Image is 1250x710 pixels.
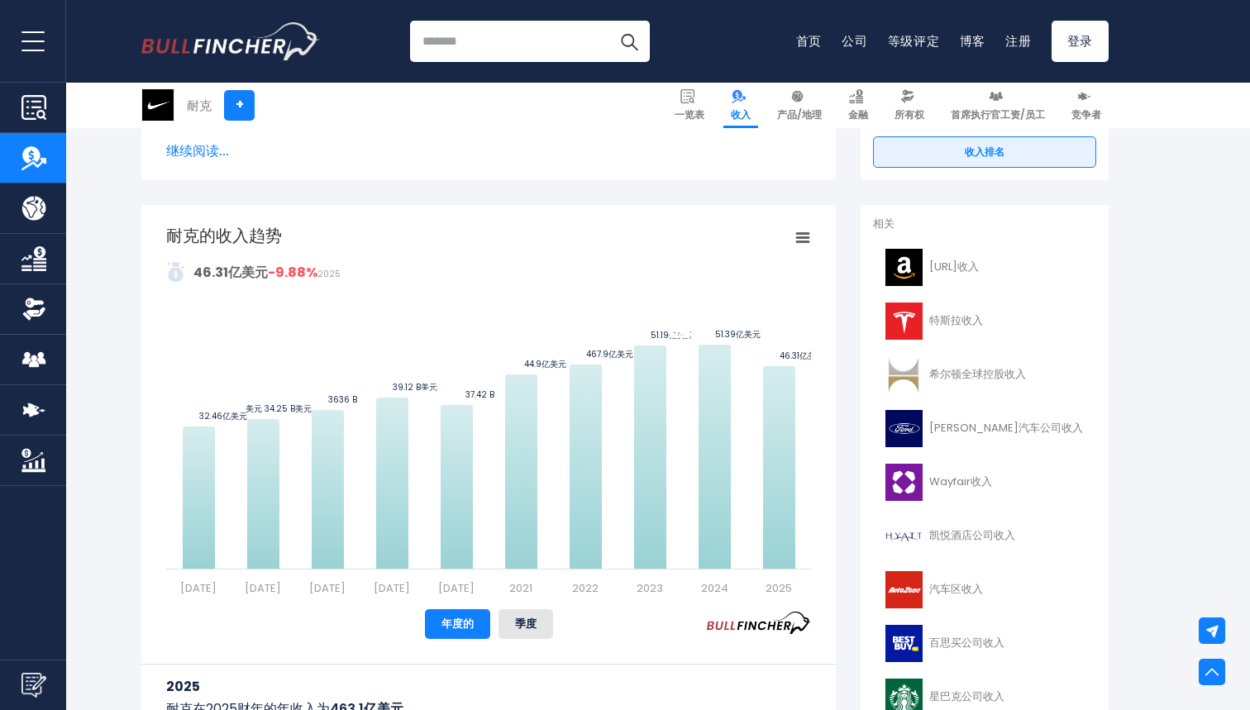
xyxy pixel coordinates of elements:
a: 百思买公司收入 [873,621,1096,666]
strong: -9.88% [268,263,317,282]
text: 39.12 B美元 [348,381,437,393]
a: 产品/地理 [770,83,829,128]
a: 登录 [1052,21,1109,62]
span: 产品/地理 [777,108,822,122]
img: AZO标志 [883,571,924,608]
tspan: 34.25 B [215,403,246,415]
text: 46.31亿美元 [735,350,824,362]
text: 2023 [637,580,663,596]
tspan: 51.39亿美元 [670,328,715,341]
text: [DATE] [438,580,475,596]
a: 博客 [960,32,986,50]
img: 牛翅标志 [141,22,320,60]
span: 2025 [317,268,341,280]
a: Wayfair收入 [873,460,1096,505]
span: 收入 [731,108,751,122]
img: NKE标志 [142,89,174,121]
text: 2021 [509,580,532,596]
span: 一览表 [675,108,704,122]
svg: 耐克的收入趋势 [166,224,811,596]
span: 首席执行官工资/员工 [951,108,1045,122]
a: 收入 [723,83,758,128]
a: 所有权 [887,83,932,128]
tspan: 3636 B [299,393,328,406]
text: [DATE] [309,580,346,596]
tspan: 耐克的收入趋势 [166,224,282,247]
img: AMZN标志 [883,249,924,286]
text: 3636 B [299,393,357,406]
a: 汽车区收入 [873,567,1096,612]
img: TSLA标志 [883,303,924,340]
text: 51.39亿美元 [670,328,761,341]
img: W标志 [883,464,924,501]
img: BBY标志 [883,625,924,662]
tspan: 467.9亿美元 [539,348,586,360]
img: H标志 [883,517,924,555]
a: [PERSON_NAME]汽车公司收入 [873,406,1096,451]
text: 2022 [572,580,599,596]
button: 季度 [499,609,553,639]
text: [DATE] [180,580,217,596]
a: 希尔顿全球控股收入 [873,352,1096,398]
text: [DATE] [374,580,410,596]
text: 37.42 B [420,388,494,401]
div: 耐克 [187,96,212,115]
a: [URL]收入 [873,245,1096,290]
a: 一览表 [667,83,712,128]
a: 注册 [1005,32,1032,50]
text: 467.9亿美元 [539,348,633,360]
text: 美元 34.25 B美元 [215,403,312,415]
span: 金融 [848,108,868,122]
text: 51.19亿美元 [608,329,694,341]
img: 添加 [166,262,186,282]
text: 2025 [766,580,792,596]
a: 金融 [841,83,875,128]
text: [DATE] [245,580,281,596]
tspan: 46.31亿美元 [735,350,780,362]
img: HLT标志 [883,356,924,393]
span: 继续阅读... [166,141,811,161]
button: 年度的 [425,609,490,639]
button: 搜索 [608,21,650,62]
a: 凯悦酒店公司收入 [873,513,1096,559]
tspan: 37.42 B美元 [420,388,465,401]
tspan: 39.12 B美元 [348,381,393,393]
text: 32.46亿美元 [151,410,247,422]
text: 2024 [701,580,728,596]
span: 竞争者 [1071,108,1101,122]
tspan: 32.46亿美元 [151,410,199,422]
a: 首页 [796,32,823,50]
a: 等级评定 [888,32,940,50]
span: 所有权 [895,108,924,122]
strong: 46.31亿美元 [193,263,268,282]
a: 收入排名 [873,136,1096,168]
tspan: 51.19亿美元 [608,329,651,341]
a: 竞争者 [1064,83,1109,128]
img: 所有权 [21,297,46,322]
a: 公司 [842,32,868,50]
a: 前往主页 [141,22,319,60]
a: 首席执行官工资/员工 [943,83,1052,128]
tspan: 44.49亿美元 [477,358,524,370]
a: 特斯拉收入 [873,298,1096,344]
h3: 2025 [166,676,811,697]
li: 耐克截至[DATE]的季度季度收入为111.0亿美元。季度收入从126.2亿美元（第四季度：[DATE]）下降到11.10亿美元（第四季度：[DATE]），同比下降了-12.09%。 [166,130,811,169]
p: 相关 [873,217,1096,231]
img: F标志 [883,410,924,447]
a: + [224,90,255,121]
text: 44.9亿美元 [477,358,566,370]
